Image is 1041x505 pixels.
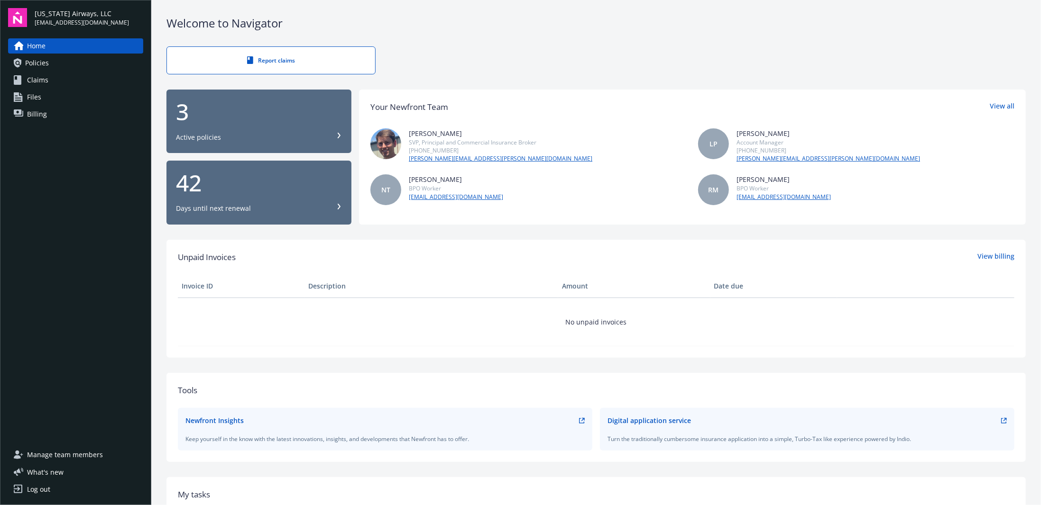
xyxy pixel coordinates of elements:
span: Claims [27,72,48,88]
div: Digital application service [608,415,691,425]
div: [PERSON_NAME] [409,128,592,138]
span: [EMAIL_ADDRESS][DOMAIN_NAME] [35,18,129,27]
div: Welcome to Navigator [166,15,1026,31]
div: Days until next renewal [176,204,251,213]
div: Newfront Insights [185,415,244,425]
th: Invoice ID [178,275,304,298]
a: View all [990,101,1014,113]
a: Policies [8,55,143,71]
a: Billing [8,107,143,122]
div: [PERSON_NAME] [737,174,831,184]
div: Account Manager [737,138,920,146]
div: BPO Worker [737,184,831,192]
button: What's new [8,467,79,477]
a: Home [8,38,143,54]
span: [US_STATE] Airways, LLC [35,9,129,18]
div: BPO Worker [409,184,503,192]
img: navigator-logo.svg [8,8,27,27]
span: Policies [25,55,49,71]
th: Date due [710,275,837,298]
button: 3Active policies [166,90,351,153]
div: My tasks [178,488,1014,501]
div: [PERSON_NAME] [737,128,920,138]
a: [EMAIL_ADDRESS][DOMAIN_NAME] [409,193,503,201]
div: Report claims [186,56,356,64]
a: View billing [977,251,1014,263]
div: Tools [178,384,1014,397]
div: 42 [176,171,342,194]
span: Manage team members [27,447,103,462]
div: SVP, Principal and Commercial Insurance Broker [409,138,592,146]
th: Amount [558,275,710,298]
a: Manage team members [8,447,143,462]
span: LP [709,139,718,149]
span: What ' s new [27,467,64,477]
button: [US_STATE] Airways, LLC[EMAIL_ADDRESS][DOMAIN_NAME] [35,8,143,27]
span: NT [381,185,390,195]
a: [EMAIL_ADDRESS][DOMAIN_NAME] [737,193,831,201]
button: 42Days until next renewal [166,161,351,225]
a: Files [8,90,143,105]
span: Billing [27,107,47,122]
div: 3 [176,100,342,123]
span: Home [27,38,46,54]
a: [PERSON_NAME][EMAIL_ADDRESS][PERSON_NAME][DOMAIN_NAME] [409,154,592,163]
td: No unpaid invoices [178,298,1014,346]
div: [PHONE_NUMBER] [409,146,592,154]
div: Active policies [176,133,221,142]
div: Log out [27,482,50,497]
th: Description [304,275,558,298]
div: Keep yourself in the know with the latest innovations, insights, and developments that Newfront h... [185,435,585,443]
span: Files [27,90,41,105]
img: photo [370,128,401,159]
div: [PERSON_NAME] [409,174,503,184]
a: Claims [8,72,143,88]
span: RM [709,185,719,195]
div: Turn the traditionally cumbersome insurance application into a simple, Turbo-Tax like experience ... [608,435,1007,443]
span: Unpaid Invoices [178,251,236,263]
div: [PHONE_NUMBER] [737,146,920,154]
div: Your Newfront Team [370,101,448,113]
a: [PERSON_NAME][EMAIL_ADDRESS][PERSON_NAME][DOMAIN_NAME] [737,154,920,163]
a: Report claims [166,46,376,74]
